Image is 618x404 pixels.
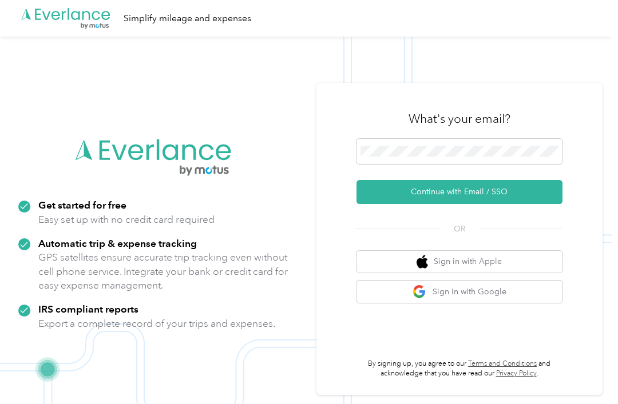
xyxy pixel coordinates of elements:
button: apple logoSign in with Apple [356,251,562,273]
img: google logo [413,285,427,299]
button: google logoSign in with Google [356,281,562,303]
a: Terms and Conditions [468,359,537,368]
h3: What's your email? [409,111,510,127]
button: Continue with Email / SSO [356,180,562,204]
p: By signing up, you agree to our and acknowledge that you have read our . [356,359,562,379]
strong: Automatic trip & expense tracking [38,237,197,249]
strong: IRS compliant reports [38,303,138,315]
p: Export a complete record of your trips and expenses. [38,317,275,331]
div: Simplify mileage and expenses [124,11,251,26]
p: GPS satellites ensure accurate trip tracking even without cell phone service. Integrate your bank... [38,250,288,293]
img: apple logo [417,255,428,269]
a: Privacy Policy [496,369,537,378]
p: Easy set up with no credit card required [38,213,215,227]
strong: Get started for free [38,199,126,211]
span: OR [439,223,480,235]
